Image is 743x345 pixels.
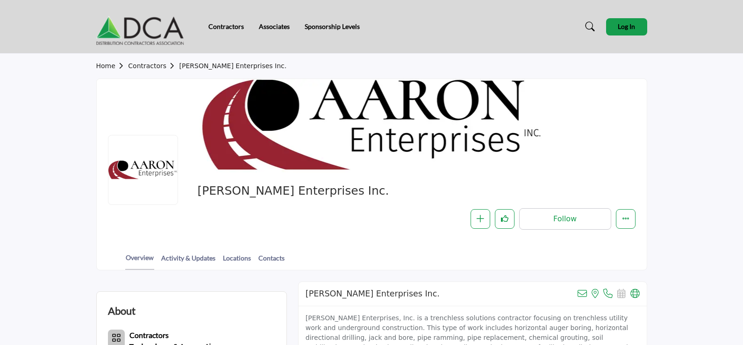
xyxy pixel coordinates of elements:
[576,19,601,34] a: Search
[259,22,290,30] a: Associates
[129,332,169,339] a: Contractors
[161,253,216,269] a: Activity & Updates
[128,62,179,70] a: Contractors
[125,253,154,270] a: Overview
[616,209,636,229] button: More details
[618,22,635,30] span: Log In
[179,62,287,70] a: [PERSON_NAME] Enterprises Inc.
[96,62,129,70] a: Home
[519,208,611,230] button: Follow
[305,22,360,30] a: Sponsorship Levels
[108,303,136,318] h2: About
[495,209,514,229] button: Like
[606,18,647,35] button: Log In
[96,8,189,45] img: site Logo
[208,22,244,30] a: Contractors
[306,289,440,299] h2: Aaron Enterprises Inc.
[222,253,251,269] a: Locations
[258,253,285,269] a: Contacts
[129,331,169,339] b: Contractors
[197,183,408,199] span: Aaron Enterprises Inc.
